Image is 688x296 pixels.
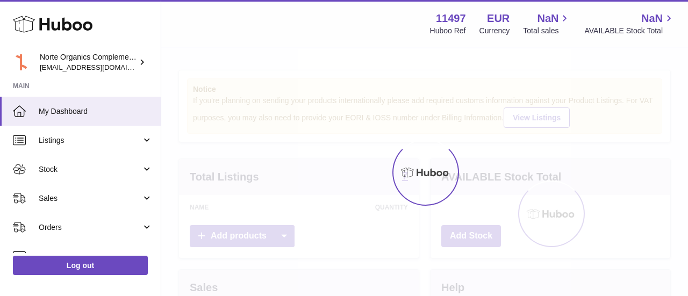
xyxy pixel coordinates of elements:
[40,63,158,71] span: [EMAIL_ADDRESS][DOMAIN_NAME]
[584,26,675,36] span: AVAILABLE Stock Total
[39,135,141,146] span: Listings
[523,11,571,36] a: NaN Total sales
[40,52,137,73] div: Norte Organics Complementos Alimenticios S.L.
[584,11,675,36] a: NaN AVAILABLE Stock Total
[39,164,141,175] span: Stock
[39,193,141,204] span: Sales
[487,11,510,26] strong: EUR
[39,251,153,262] span: Usage
[641,11,663,26] span: NaN
[430,26,466,36] div: Huboo Ref
[436,11,466,26] strong: 11497
[479,26,510,36] div: Currency
[13,54,29,70] img: internalAdmin-11497@internal.huboo.com
[523,26,571,36] span: Total sales
[13,256,148,275] a: Log out
[39,106,153,117] span: My Dashboard
[39,222,141,233] span: Orders
[537,11,558,26] span: NaN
